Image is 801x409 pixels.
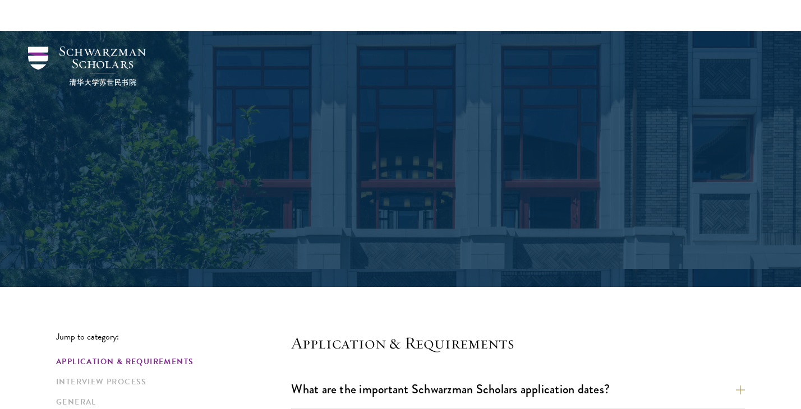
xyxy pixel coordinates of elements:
[28,47,146,86] img: Schwarzman Scholars
[56,376,284,388] a: Interview Process
[56,396,284,408] a: General
[56,356,284,368] a: Application & Requirements
[291,377,745,402] button: What are the important Schwarzman Scholars application dates?
[291,332,745,354] h4: Application & Requirements
[56,332,291,342] p: Jump to category:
